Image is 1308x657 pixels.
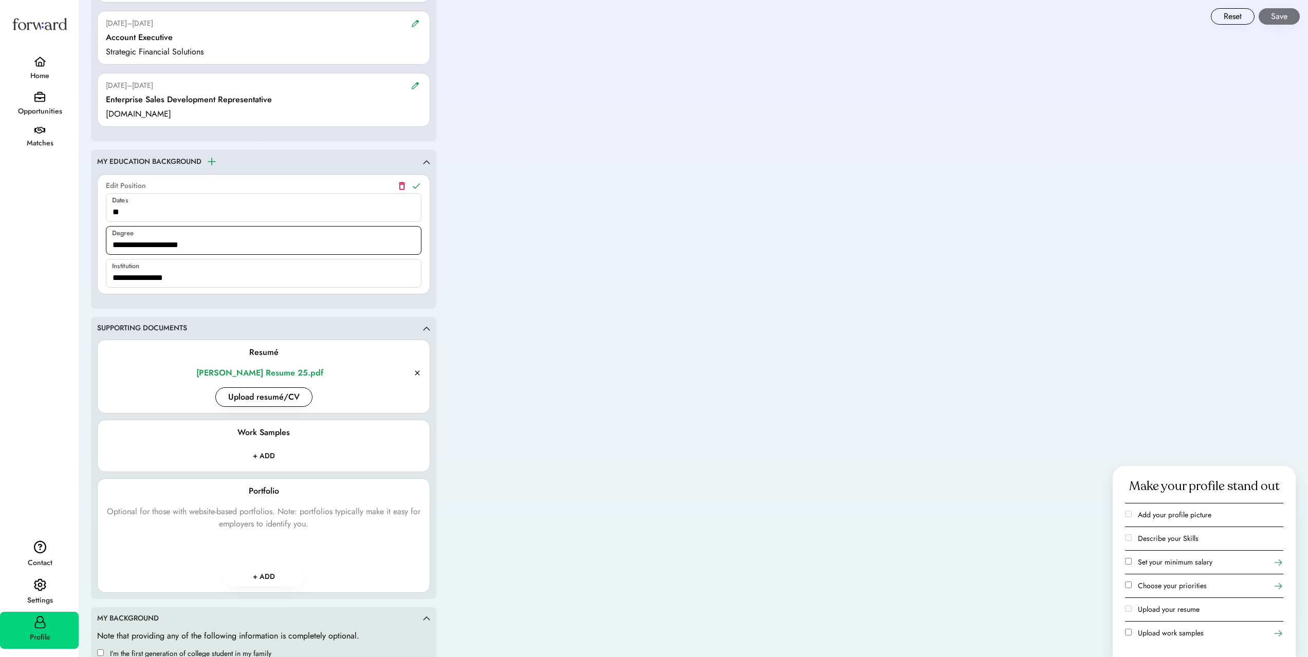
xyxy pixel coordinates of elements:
[106,81,153,91] div: [DATE]–[DATE]
[423,616,430,621] img: caret-up.svg
[10,8,69,40] img: Forward logo
[106,505,421,530] div: Optional for those with website-based portfolios. Note: portfolios typically make it easy for emp...
[1138,628,1204,638] label: Upload work samples
[106,367,413,379] a: [PERSON_NAME] Resume 25.pdf
[1138,604,1200,614] label: Upload your resume
[97,323,187,333] div: SUPPORTING DOCUMENTS
[34,127,45,134] img: handshake.svg
[1,137,79,149] div: Matches
[249,346,279,359] div: Resumé
[237,426,290,439] div: Work Samples
[411,82,419,89] img: pencil.svg
[1,105,79,118] div: Opportunities
[249,485,279,497] div: Portfolio
[34,578,46,592] img: settings.svg
[34,540,46,554] img: contact.svg
[97,613,159,624] div: MY BACKGROUND
[1211,8,1255,25] button: Reset
[97,157,201,167] div: MY EDUCATION BACKGROUND
[1,70,79,82] div: Home
[97,630,359,642] div: Note that providing any of the following information is completely optional.
[1,594,79,607] div: Settings
[1129,478,1280,495] div: Make your profile stand out
[1138,533,1199,543] label: Describe your Skills
[1138,580,1207,591] label: Choose your priorities
[106,46,204,58] div: Strategic Financial Solutions
[106,93,272,106] div: Enterprise Sales Development Representative
[106,31,173,44] div: Account Executive
[106,181,146,191] div: Edit Position
[1138,510,1211,520] label: Add your profile picture
[1138,557,1212,567] label: Set your minimum salary
[215,387,312,407] button: Upload resumé/CV
[208,158,216,166] img: plus.svg
[34,91,45,102] img: briefcase.svg
[1259,8,1300,25] button: Save
[106,108,171,120] div: [DOMAIN_NAME]
[1,557,79,569] div: Contact
[1,631,79,644] div: Profile
[423,326,430,331] img: caret-up.svg
[224,567,304,586] button: + ADD
[423,160,430,164] img: caret-up.svg
[34,57,46,67] img: home.svg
